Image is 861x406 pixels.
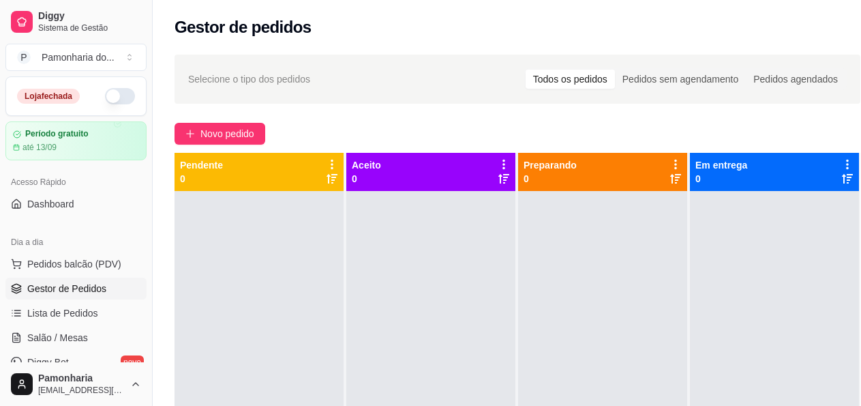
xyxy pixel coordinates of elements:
a: Lista de Pedidos [5,302,147,324]
a: Salão / Mesas [5,327,147,349]
span: Lista de Pedidos [27,306,98,320]
button: Novo pedido [175,123,265,145]
div: Todos os pedidos [526,70,615,89]
h2: Gestor de pedidos [175,16,312,38]
a: Dashboard [5,193,147,215]
div: Pedidos agendados [746,70,845,89]
span: P [17,50,31,64]
div: Pamonharia do ... [42,50,115,64]
p: Preparando [524,158,577,172]
p: 0 [695,172,747,186]
div: Dia a dia [5,231,147,253]
span: Gestor de Pedidos [27,282,106,295]
a: Diggy Botnovo [5,351,147,373]
span: Sistema de Gestão [38,23,141,33]
p: Pendente [180,158,223,172]
span: Diggy [38,10,141,23]
p: Em entrega [695,158,747,172]
span: Novo pedido [200,126,254,141]
div: Acesso Rápido [5,171,147,193]
span: Pamonharia [38,373,125,385]
p: Aceito [352,158,381,172]
p: 0 [352,172,381,186]
a: Gestor de Pedidos [5,278,147,300]
button: Pamonharia[EMAIL_ADDRESS][DOMAIN_NAME] [5,368,147,401]
button: Pedidos balcão (PDV) [5,253,147,275]
span: Diggy Bot [27,356,69,369]
span: Salão / Mesas [27,331,88,345]
div: Pedidos sem agendamento [615,70,746,89]
button: Select a team [5,44,147,71]
span: Pedidos balcão (PDV) [27,257,121,271]
div: Loja fechada [17,89,80,104]
article: Período gratuito [25,129,89,139]
span: [EMAIL_ADDRESS][DOMAIN_NAME] [38,385,125,396]
p: 0 [524,172,577,186]
span: Selecione o tipo dos pedidos [188,72,310,87]
p: 0 [180,172,223,186]
a: Período gratuitoaté 13/09 [5,121,147,160]
button: Alterar Status [105,88,135,104]
a: DiggySistema de Gestão [5,5,147,38]
span: plus [185,129,195,139]
article: até 13/09 [22,142,57,153]
span: Dashboard [27,197,74,211]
